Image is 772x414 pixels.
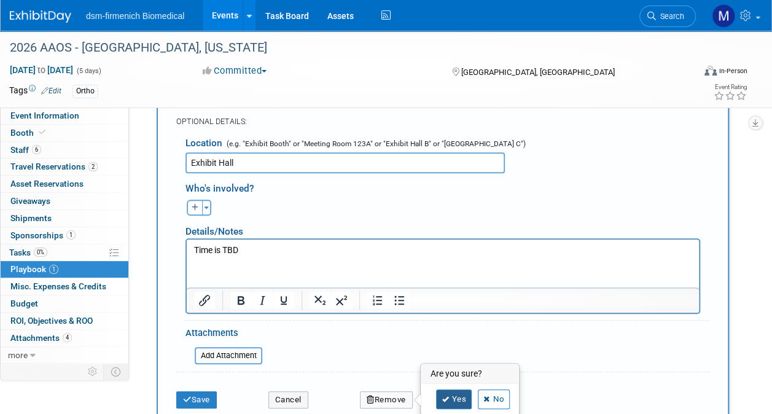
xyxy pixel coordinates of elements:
span: [DATE] [DATE] [9,64,74,76]
span: Asset Reservations [10,179,84,189]
div: Details/Notes [185,216,700,238]
button: Committed [198,64,271,77]
span: Booth [10,128,48,138]
a: Shipments [1,210,128,227]
i: Booth reservation complete [39,129,45,136]
div: In-Person [719,66,747,76]
img: Melanie Davison [712,4,735,28]
span: ROI, Objectives & ROO [10,316,93,326]
span: 0% [34,248,47,257]
span: Event Information [10,111,79,120]
span: 1 [66,230,76,240]
span: Tasks [9,248,47,257]
a: Staff6 [1,142,128,158]
a: Tasks0% [1,244,128,261]
span: (5 days) [76,67,101,75]
a: Attachments4 [1,330,128,346]
span: Search [656,12,684,21]
div: Event Format [640,64,747,82]
span: Sponsorships [10,230,76,240]
td: Tags [9,84,61,98]
span: (e.g. "Exhibit Booth" or "Meeting Room 123A" or "Exhibit Hall B" or "[GEOGRAPHIC_DATA] C") [224,139,526,148]
a: Budget [1,295,128,312]
a: more [1,347,128,364]
span: Giveaways [10,196,50,206]
a: Booth [1,125,128,141]
span: more [8,350,28,360]
a: Sponsorships1 [1,227,128,244]
span: Budget [10,299,38,308]
h3: Are you sure? [421,364,518,384]
span: to [36,65,47,75]
span: 1 [49,265,58,274]
img: ExhibitDay [10,10,71,23]
button: Insert/edit link [194,292,215,309]
button: Cancel [268,391,308,408]
body: Rich Text Area. Press ALT-0 for help. [7,5,506,17]
div: Event Rating [714,84,747,90]
div: Who's involved? [185,176,709,197]
span: Playbook [10,264,58,274]
a: Asset Reservations [1,176,128,192]
iframe: Rich Text Area [187,240,699,287]
td: Toggle Event Tabs [104,364,129,380]
a: Travel Reservations2 [1,158,128,175]
button: Subscript [310,292,330,309]
span: Location [185,138,222,149]
button: Bullet list [389,292,410,309]
span: 4 [63,333,72,342]
img: Format-Inperson.png [704,66,717,76]
button: Italic [252,292,273,309]
button: Remove [360,391,413,408]
span: 2 [88,162,98,171]
span: Travel Reservations [10,162,98,171]
span: Staff [10,145,41,155]
button: Underline [273,292,294,309]
a: Giveaways [1,193,128,209]
a: Edit [41,87,61,95]
a: Yes [436,389,472,409]
a: Misc. Expenses & Credits [1,278,128,295]
a: Playbook1 [1,261,128,278]
td: Personalize Event Tab Strip [82,364,104,380]
div: Attachments [185,327,262,343]
div: OPTIONAL DETAILS: [176,116,709,127]
button: Save [176,391,217,408]
button: Superscript [331,292,352,309]
span: Shipments [10,213,52,223]
span: Misc. Expenses & Credits [10,281,106,291]
a: Event Information [1,107,128,124]
button: Numbered list [367,292,388,309]
a: Search [639,6,696,27]
a: ROI, Objectives & ROO [1,313,128,329]
button: Bold [230,292,251,309]
a: No [478,389,510,409]
div: Ortho [72,85,98,98]
div: 2026 AAOS - [GEOGRAPHIC_DATA], [US_STATE] [6,37,684,59]
span: [GEOGRAPHIC_DATA], [GEOGRAPHIC_DATA] [461,68,615,77]
span: dsm-firmenich Biomedical [86,11,184,21]
span: Attachments [10,333,72,343]
span: 6 [32,145,41,154]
